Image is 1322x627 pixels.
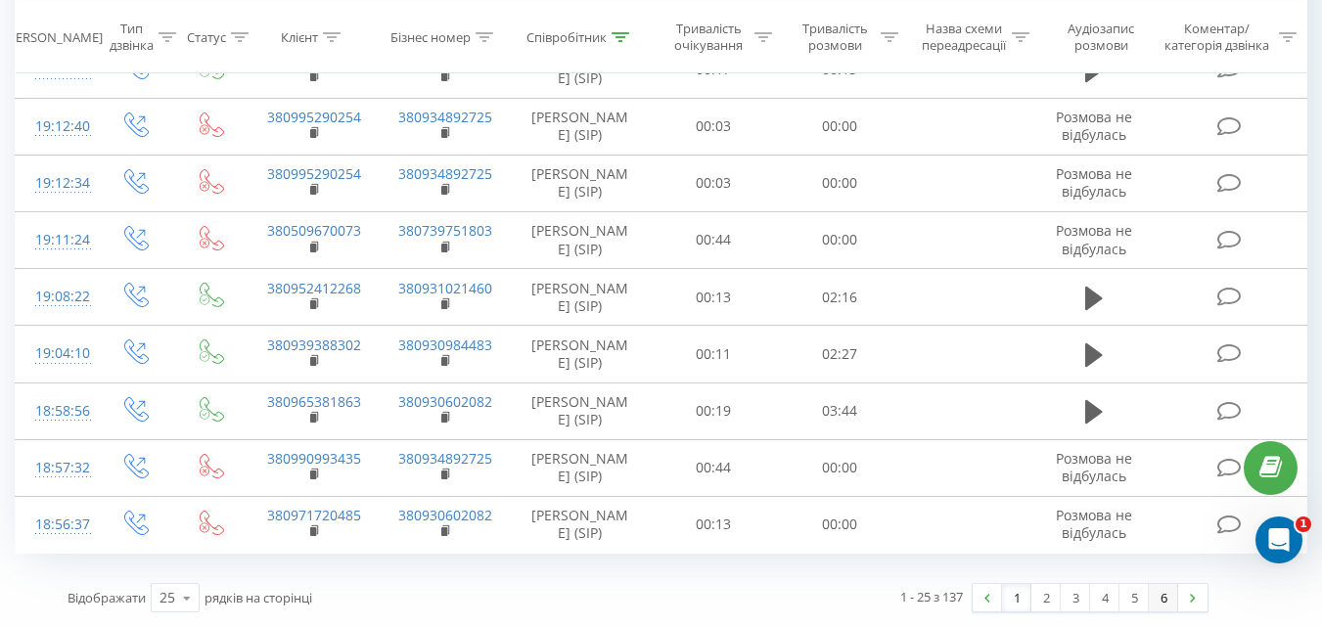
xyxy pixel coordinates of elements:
td: 00:13 [651,269,777,326]
td: 00:44 [651,211,777,268]
div: 19:12:34 [35,164,76,202]
span: рядків на сторінці [205,589,312,606]
td: [PERSON_NAME] (SIP) [510,496,651,553]
a: 380990993435 [267,449,361,468]
a: 3 [1061,584,1090,611]
a: 380995290254 [267,164,361,183]
a: 380995290254 [267,108,361,126]
td: 00:19 [651,382,777,439]
td: [PERSON_NAME] (SIP) [510,98,651,155]
a: 380939388302 [267,336,361,354]
div: 19:04:10 [35,335,76,373]
td: 00:44 [651,439,777,496]
div: Тип дзвінка [110,21,154,54]
a: 4 [1090,584,1119,611]
span: Розмова не відбулась [1056,108,1132,144]
td: 00:11 [651,326,777,382]
td: 00:03 [651,155,777,211]
a: 380952412268 [267,279,361,297]
a: 380934892725 [398,108,492,126]
a: 380971720485 [267,506,361,524]
td: 00:00 [777,496,903,553]
a: 380739751803 [398,221,492,240]
div: 19:11:24 [35,221,76,259]
td: 02:16 [777,269,903,326]
a: 380931021460 [398,279,492,297]
div: 1 - 25 з 137 [900,587,963,606]
div: Статус [187,28,226,45]
a: 380934892725 [398,449,492,468]
td: [PERSON_NAME] (SIP) [510,155,651,211]
iframe: Intercom live chat [1255,516,1302,563]
div: 18:58:56 [35,392,76,430]
td: 00:00 [777,211,903,268]
a: 1 [1002,584,1031,611]
div: 19:12:40 [35,108,76,146]
span: Розмова не відбулась [1056,449,1132,485]
div: Клієнт [281,28,318,45]
td: [PERSON_NAME] (SIP) [510,382,651,439]
span: 1 [1296,516,1311,532]
td: [PERSON_NAME] (SIP) [510,269,651,326]
td: [PERSON_NAME] (SIP) [510,326,651,382]
td: 03:44 [777,382,903,439]
a: 380965381863 [267,392,361,411]
div: [PERSON_NAME] [4,28,103,45]
div: Співробітник [526,28,607,45]
div: Тривалість очікування [668,21,750,54]
span: Відображати [68,589,146,606]
a: 380930984483 [398,336,492,354]
div: Тривалість розмови [795,21,876,54]
td: 00:03 [651,98,777,155]
a: 380934892725 [398,164,492,183]
td: 00:00 [777,98,903,155]
a: 2 [1031,584,1061,611]
td: [PERSON_NAME] (SIP) [510,211,651,268]
span: Розмова не відбулась [1056,506,1132,542]
div: 25 [160,588,175,607]
a: 380930602082 [398,392,492,411]
span: Розмова не відбулась [1056,164,1132,201]
td: 00:00 [777,439,903,496]
div: Аудіозапис розмови [1052,21,1151,54]
a: 380509670073 [267,221,361,240]
a: 6 [1149,584,1178,611]
td: 00:13 [651,496,777,553]
td: [PERSON_NAME] (SIP) [510,439,651,496]
div: 18:56:37 [35,506,76,544]
div: Назва схеми переадресації [921,21,1007,54]
span: Розмова не відбулась [1056,221,1132,257]
div: 19:08:22 [35,278,76,316]
a: 380930602082 [398,506,492,524]
a: 5 [1119,584,1149,611]
div: Коментар/категорія дзвінка [1160,21,1274,54]
div: 18:57:32 [35,449,76,487]
td: 02:27 [777,326,903,382]
div: Бізнес номер [390,28,471,45]
td: 00:00 [777,155,903,211]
